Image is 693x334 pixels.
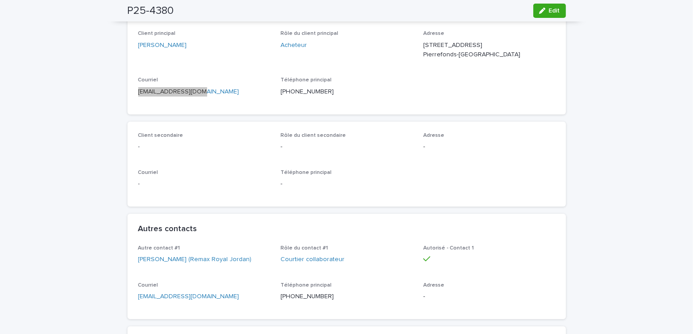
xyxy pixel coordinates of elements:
p: [PHONE_NUMBER] [281,87,412,97]
p: - [423,292,555,301]
p: - [281,142,412,152]
span: Adresse [423,283,444,288]
span: Courriel [138,77,158,83]
span: Autre contact #1 [138,245,180,251]
a: [EMAIL_ADDRESS][DOMAIN_NAME] [138,89,239,95]
span: Adresse [423,31,444,36]
span: Adresse [423,133,444,138]
h2: P25-4380 [128,4,174,17]
span: Courriel [138,170,158,175]
a: Acheteur [281,41,307,50]
span: Edit [549,8,560,14]
span: Rôle du client secondaire [281,133,346,138]
span: Autorisé - Contact 1 [423,245,474,251]
h2: Autres contacts [138,224,197,234]
span: Client secondaire [138,133,183,138]
span: Téléphone principal [281,77,332,83]
p: [STREET_ADDRESS] Pierrefonds-[GEOGRAPHIC_DATA] [423,41,555,59]
span: Téléphone principal [281,170,332,175]
span: Rôle du contact #1 [281,245,328,251]
a: [PERSON_NAME] (Remax Royal Jordan) [138,255,252,264]
p: - [423,142,555,152]
p: [PHONE_NUMBER] [281,292,412,301]
span: Rôle du client principal [281,31,338,36]
p: - [138,142,270,152]
span: Client principal [138,31,176,36]
p: - [138,179,270,189]
button: Edit [533,4,566,18]
a: Courtier collaborateur [281,255,344,264]
p: - [281,179,412,189]
span: Courriel [138,283,158,288]
a: [PERSON_NAME] [138,41,187,50]
a: [EMAIL_ADDRESS][DOMAIN_NAME] [138,293,239,300]
span: Téléphone principal [281,283,332,288]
